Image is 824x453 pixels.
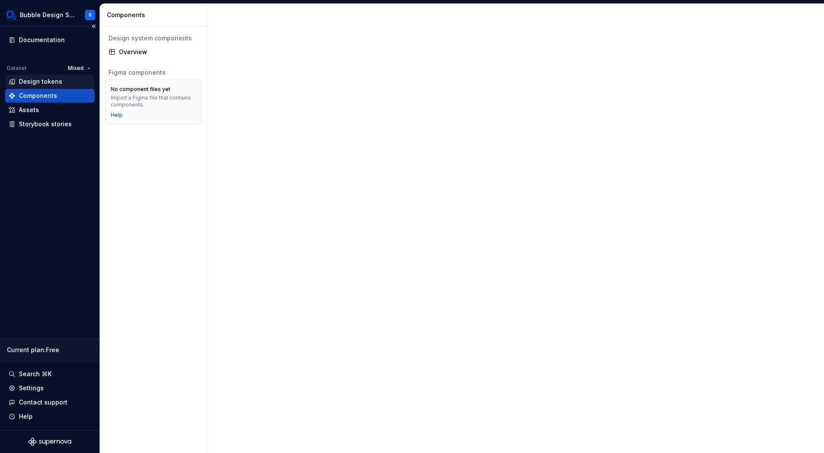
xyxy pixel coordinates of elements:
[64,62,94,74] button: Mixed
[119,48,198,56] div: Overview
[28,438,71,446] svg: Supernova Logo
[19,412,33,421] div: Help
[19,36,65,44] div: Documentation
[7,346,93,354] div: Current plan : Free
[6,10,16,20] img: 1a847f6c-1245-4c66-adf2-ab3a177fc91e.png
[111,94,196,108] div: Import a Figma file that contains components.
[105,45,202,59] a: Overview
[20,11,75,19] div: Bubble Design System
[68,65,84,72] span: Mixed
[5,395,94,409] button: Contact support
[5,75,94,88] a: Design tokens
[19,370,51,378] div: Search ⌘K
[7,65,27,72] div: Dataset
[5,367,94,381] button: Search ⌘K
[5,89,94,103] a: Components
[5,410,94,423] button: Help
[5,33,94,47] a: Documentation
[111,86,170,93] div: No component files yet
[19,384,44,392] div: Settings
[88,20,100,32] button: Collapse sidebar
[89,12,92,18] div: R
[109,34,198,43] div: Design system components
[5,381,94,395] a: Settings
[2,6,98,24] button: Bubble Design SystemR
[19,77,62,86] div: Design tokens
[5,117,94,131] a: Storybook stories
[107,11,203,19] div: Components
[19,106,39,114] div: Assets
[5,103,94,117] a: Assets
[19,398,67,407] div: Contact support
[19,91,57,100] div: Components
[111,112,123,119] a: Help
[109,68,198,77] div: Figma components
[19,120,72,128] div: Storybook stories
